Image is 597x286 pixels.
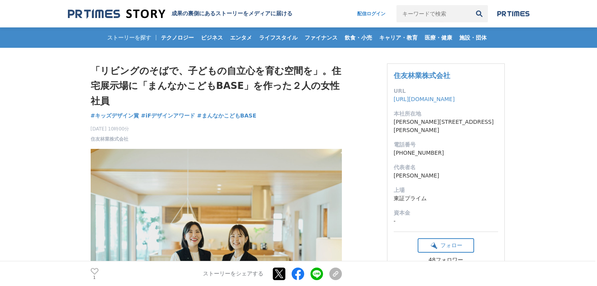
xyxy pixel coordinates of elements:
[394,110,498,118] dt: 本社所在地
[394,87,498,95] dt: URL
[91,275,99,279] p: 1
[301,27,341,48] a: ファイナンス
[158,27,197,48] a: テクノロジー
[349,5,393,22] a: 配信ログイン
[456,27,490,48] a: 施設・団体
[91,63,342,109] h1: 「リビングのそばで、子どもの自立心を育む空間を」。住宅展示場に「まんなかこどもBASE」を作った２人の女性社員
[376,27,421,48] a: キャリア・教育
[141,112,195,119] span: #iFデザインアワード
[68,9,165,19] img: 成果の裏側にあるストーリーをメディアに届ける
[394,118,498,134] dd: [PERSON_NAME][STREET_ADDRESS][PERSON_NAME]
[418,238,474,253] button: フォロー
[394,163,498,172] dt: 代表者名
[394,96,455,102] a: [URL][DOMAIN_NAME]
[422,34,455,41] span: 医療・健康
[394,141,498,149] dt: 電話番号
[158,34,197,41] span: テクノロジー
[394,172,498,180] dd: [PERSON_NAME]
[91,136,128,143] a: 住友林業株式会社
[394,209,498,217] dt: 資本金
[198,27,226,48] a: ビジネス
[471,5,488,22] button: 検索
[341,27,375,48] a: 飲食・小売
[172,10,292,17] h2: 成果の裏側にあるストーリーをメディアに届ける
[197,112,256,120] a: #まんなかこどもBASE
[227,27,255,48] a: エンタメ
[203,270,263,277] p: ストーリーをシェアする
[497,11,529,17] img: prtimes
[394,71,450,80] a: 住友林業株式会社
[301,34,341,41] span: ファイナンス
[256,34,301,41] span: ライフスタイル
[396,5,471,22] input: キーワードで検索
[422,27,455,48] a: 医療・健康
[141,112,195,120] a: #iFデザインアワード
[456,34,490,41] span: 施設・団体
[227,34,255,41] span: エンタメ
[394,186,498,194] dt: 上場
[341,34,375,41] span: 飲食・小売
[394,217,498,225] dd: -
[418,257,474,264] div: 48フォロワー
[394,194,498,203] dd: 東証プライム
[68,9,292,19] a: 成果の裏側にあるストーリーをメディアに届ける 成果の裏側にあるストーリーをメディアに届ける
[197,112,256,119] span: #まんなかこどもBASE
[198,34,226,41] span: ビジネス
[91,125,130,132] span: [DATE] 10時00分
[91,112,139,119] span: #キッズデザイン賞
[256,27,301,48] a: ライフスタイル
[394,149,498,157] dd: [PHONE_NUMBER]
[376,34,421,41] span: キャリア・教育
[91,112,139,120] a: #キッズデザイン賞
